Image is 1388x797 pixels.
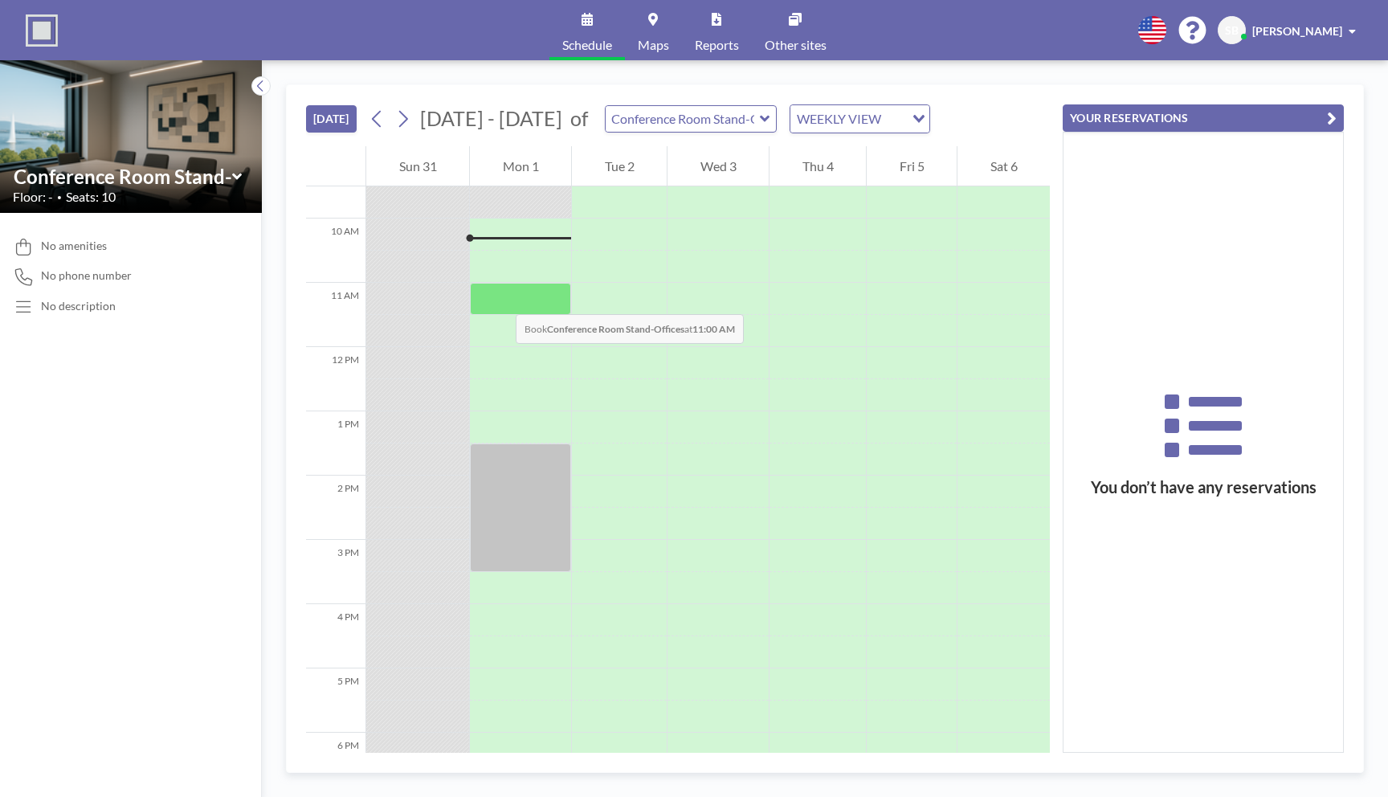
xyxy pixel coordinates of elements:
[42,42,182,55] div: Domaine: [DOMAIN_NAME]
[200,95,246,105] div: Mots-clés
[765,39,827,51] span: Other sites
[13,189,53,205] span: Floor: -
[516,314,744,344] span: Book at
[606,106,760,132] input: Conference Room Stand-Offices
[790,105,929,133] div: Search for option
[695,39,739,51] span: Reports
[26,26,39,39] img: logo_orange.svg
[770,146,866,186] div: Thu 4
[957,146,1050,186] div: Sat 6
[572,146,667,186] div: Tue 2
[14,166,232,188] input: Conference Room Stand-Offices
[1225,23,1239,38] span: SB
[306,604,365,668] div: 4 PM
[1063,104,1344,132] button: YOUR RESERVATIONS
[306,668,365,733] div: 5 PM
[306,411,365,476] div: 1 PM
[41,299,116,313] div: No description
[470,146,571,186] div: Mon 1
[667,146,769,186] div: Wed 3
[182,93,195,106] img: tab_keywords_by_traffic_grey.svg
[306,283,365,347] div: 11 AM
[570,106,588,131] span: of
[306,154,365,219] div: 9 AM
[306,476,365,540] div: 2 PM
[1252,24,1342,38] span: [PERSON_NAME]
[886,108,903,129] input: Search for option
[306,733,365,797] div: 6 PM
[45,26,79,39] div: v 4.0.25
[867,146,957,186] div: Fri 5
[83,95,124,105] div: Domaine
[420,106,562,130] span: [DATE] - [DATE]
[41,239,107,253] span: No amenities
[66,189,116,205] span: Seats: 10
[306,219,365,283] div: 10 AM
[65,93,78,106] img: tab_domain_overview_orange.svg
[41,268,132,283] span: No phone number
[692,323,735,335] b: 11:00 AM
[562,39,612,51] span: Schedule
[306,540,365,604] div: 3 PM
[26,42,39,55] img: website_grey.svg
[57,192,62,202] span: •
[1063,477,1343,497] h3: You don’t have any reservations
[306,105,357,133] button: [DATE]
[638,39,669,51] span: Maps
[547,323,684,335] b: Conference Room Stand-Offices
[26,14,58,47] img: organization-logo
[306,347,365,411] div: 12 PM
[794,108,884,129] span: WEEKLY VIEW
[366,146,469,186] div: Sun 31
